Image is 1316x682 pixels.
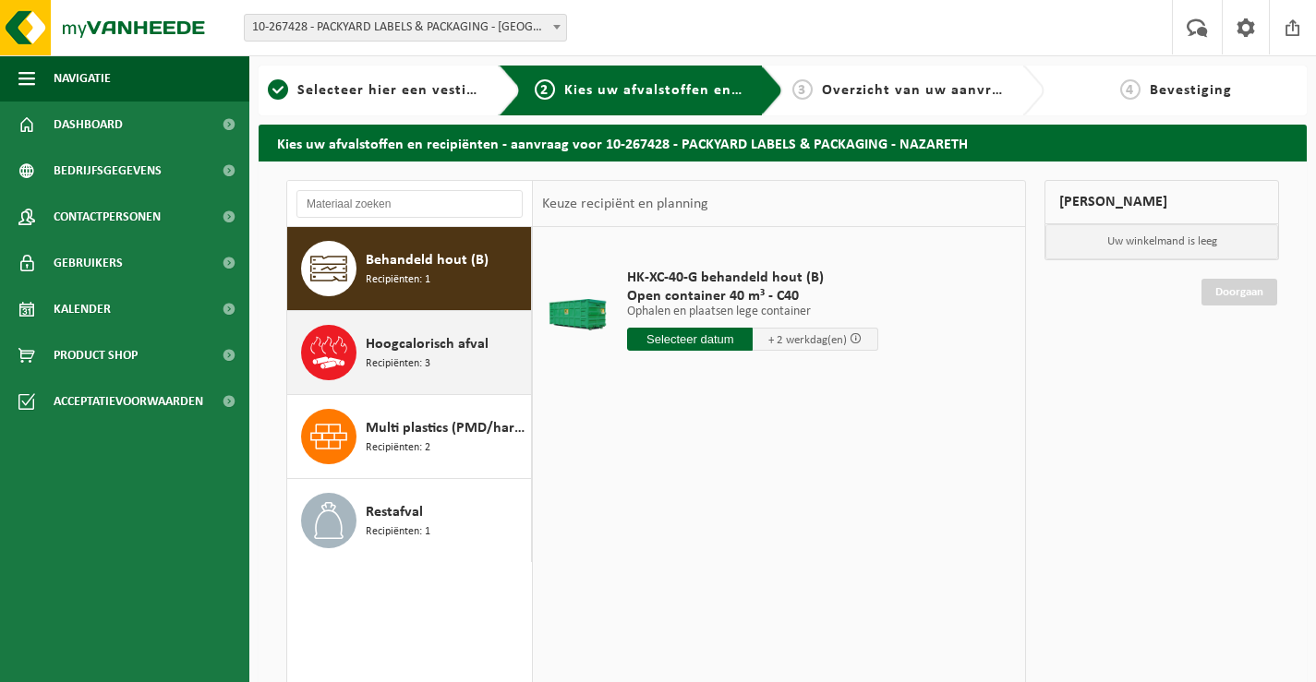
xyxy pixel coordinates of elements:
[287,311,532,395] button: Hoogcalorisch afval Recipiënten: 3
[792,79,813,100] span: 3
[54,286,111,332] span: Kalender
[366,355,430,373] span: Recipiënten: 3
[366,271,430,289] span: Recipiënten: 1
[366,417,526,439] span: Multi plastics (PMD/harde kunststoffen/spanbanden/EPS/folie naturel/folie gemengd)
[627,328,753,351] input: Selecteer datum
[533,181,718,227] div: Keuze recipiënt en planning
[1201,279,1277,305] a: Doorgaan
[287,227,532,311] button: Behandeld hout (B) Recipiënten: 1
[259,125,1307,161] h2: Kies uw afvalstoffen en recipiënten - aanvraag voor 10-267428 - PACKYARD LABELS & PACKAGING - NAZ...
[1120,79,1141,100] span: 4
[245,15,566,41] span: 10-267428 - PACKYARD LABELS & PACKAGING - NAZARETH
[244,14,567,42] span: 10-267428 - PACKYARD LABELS & PACKAGING - NAZARETH
[627,269,878,287] span: HK-XC-40-G behandeld hout (B)
[627,305,878,318] p: Ophalen en plaatsen lege container
[366,439,430,457] span: Recipiënten: 2
[268,79,484,102] a: 1Selecteer hier een vestiging
[296,190,523,218] input: Materiaal zoeken
[54,55,111,102] span: Navigatie
[54,332,138,378] span: Product Shop
[1150,83,1232,98] span: Bevestiging
[366,501,423,523] span: Restafval
[1044,180,1279,224] div: [PERSON_NAME]
[366,333,489,355] span: Hoogcalorisch afval
[768,334,847,346] span: + 2 werkdag(en)
[268,79,288,100] span: 1
[627,287,878,305] span: Open container 40 m³ - C40
[1045,224,1278,259] p: Uw winkelmand is leeg
[287,395,532,479] button: Multi plastics (PMD/harde kunststoffen/spanbanden/EPS/folie naturel/folie gemengd) Recipiënten: 2
[54,194,161,240] span: Contactpersonen
[54,148,162,194] span: Bedrijfsgegevens
[54,240,123,286] span: Gebruikers
[54,102,123,148] span: Dashboard
[535,79,555,100] span: 2
[564,83,818,98] span: Kies uw afvalstoffen en recipiënten
[297,83,497,98] span: Selecteer hier een vestiging
[822,83,1017,98] span: Overzicht van uw aanvraag
[54,378,203,425] span: Acceptatievoorwaarden
[366,523,430,541] span: Recipiënten: 1
[287,479,532,562] button: Restafval Recipiënten: 1
[366,249,489,271] span: Behandeld hout (B)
